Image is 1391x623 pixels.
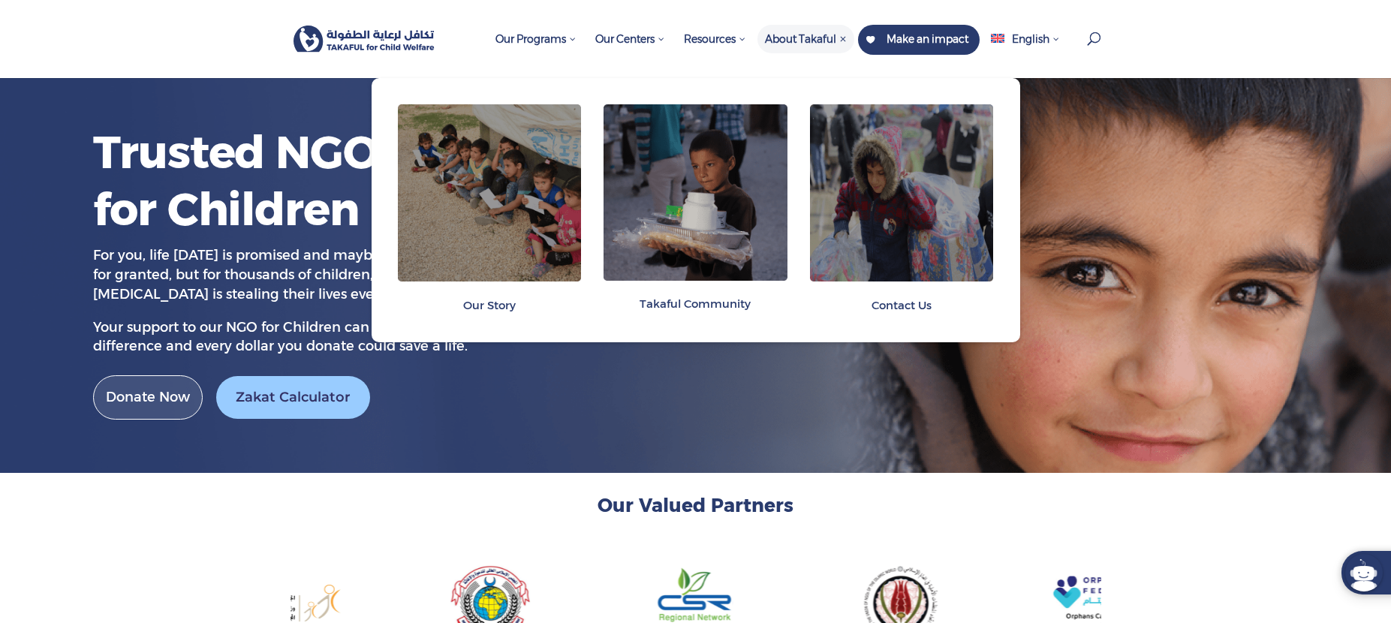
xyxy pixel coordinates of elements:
p: very dollar you donate could save a life. [93,318,468,357]
span: Takaful Community [640,296,751,311]
a: Zakat Calculator [216,376,370,419]
a: Our Story [398,285,582,324]
span: About Takaful [765,32,847,46]
a: Make an impact [858,25,980,55]
a: Contact Us [810,285,994,324]
h1: Trusted NGO for Children [93,124,393,245]
a: About Takaful [757,25,854,78]
span: Our Centers [595,32,665,46]
span: Our Programs [495,32,577,46]
span: Resources [684,32,746,46]
a: Our Centers [588,25,673,78]
a: Takaful Community [604,284,787,323]
a: English [983,25,1067,78]
span: English [1012,32,1049,46]
img: Takaful [294,26,435,53]
span: Our Story [463,298,516,312]
a: Donate Now [93,375,203,420]
p: For you, life [DATE] is promised and maybe even taken for granted, but for thousands of children,... [93,246,468,318]
span: Make an impact [887,32,968,46]
a: Our Programs [488,25,584,78]
h2: Our Valued Partners [291,493,1101,525]
span: Contact Us [872,298,932,312]
a: Resources [676,25,754,78]
span: Your support to our NGO for Children can make a difference and e [93,319,424,355]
